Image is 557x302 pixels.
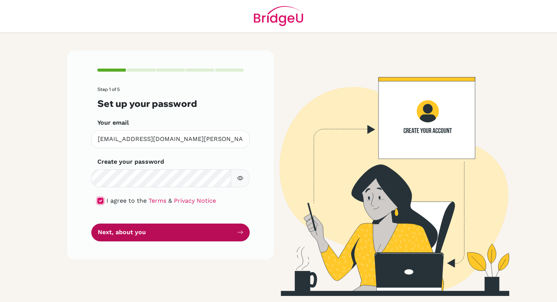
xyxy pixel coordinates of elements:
[106,197,147,204] span: I agree to the
[149,197,166,204] a: Terms
[91,130,250,148] input: Insert your email*
[97,98,244,109] h3: Set up your password
[168,197,172,204] span: &
[91,224,250,241] button: Next, about you
[174,197,216,204] a: Privacy Notice
[97,157,164,166] label: Create your password
[97,118,129,127] label: Your email
[97,86,120,92] span: Step 1 of 5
